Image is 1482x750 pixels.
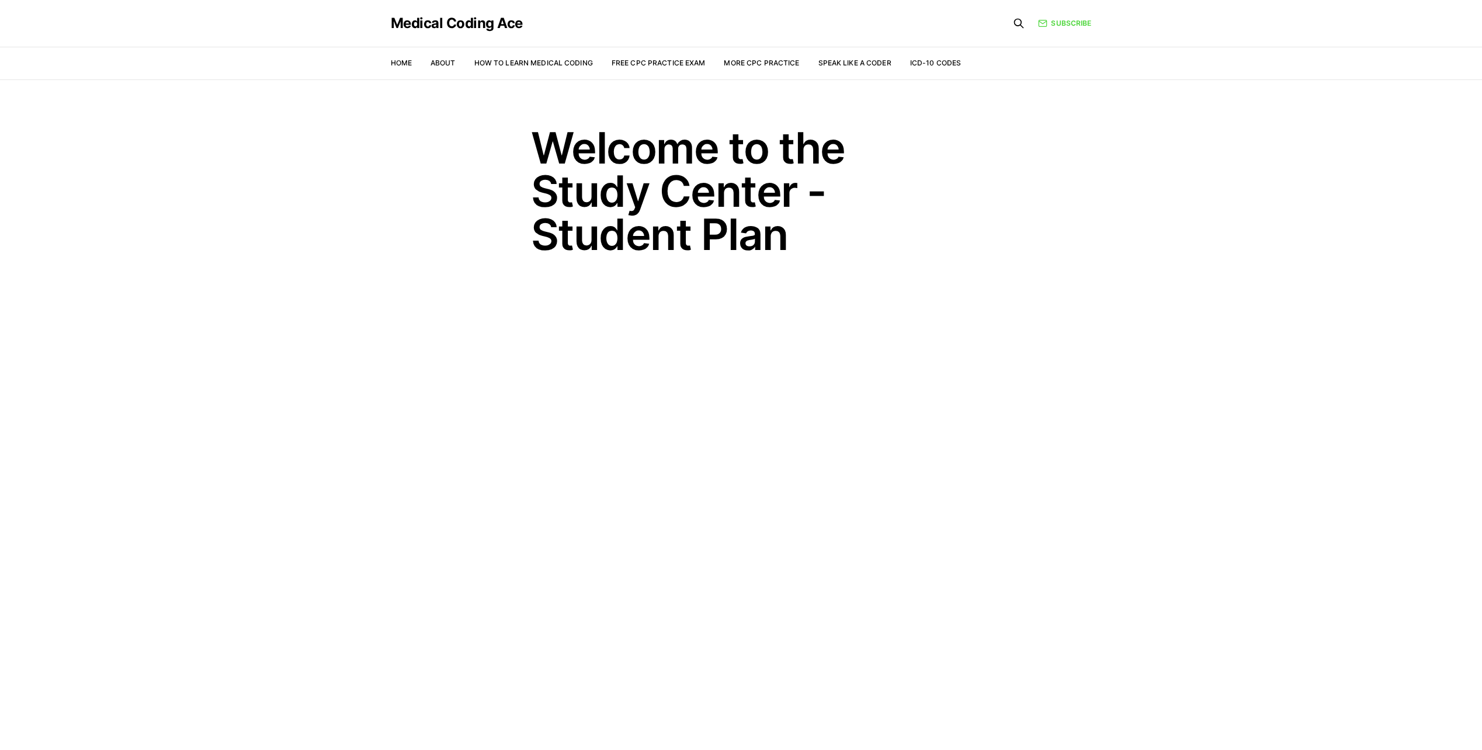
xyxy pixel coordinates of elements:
a: How to Learn Medical Coding [474,58,593,67]
a: ICD-10 Codes [910,58,961,67]
a: About [431,58,456,67]
h1: Welcome to the Study Center - Student Plan [531,126,952,256]
a: More CPC Practice [724,58,799,67]
a: Free CPC Practice Exam [612,58,706,67]
a: Home [391,58,412,67]
a: Speak Like a Coder [818,58,891,67]
a: Medical Coding Ace [391,16,523,30]
a: Subscribe [1038,18,1091,29]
